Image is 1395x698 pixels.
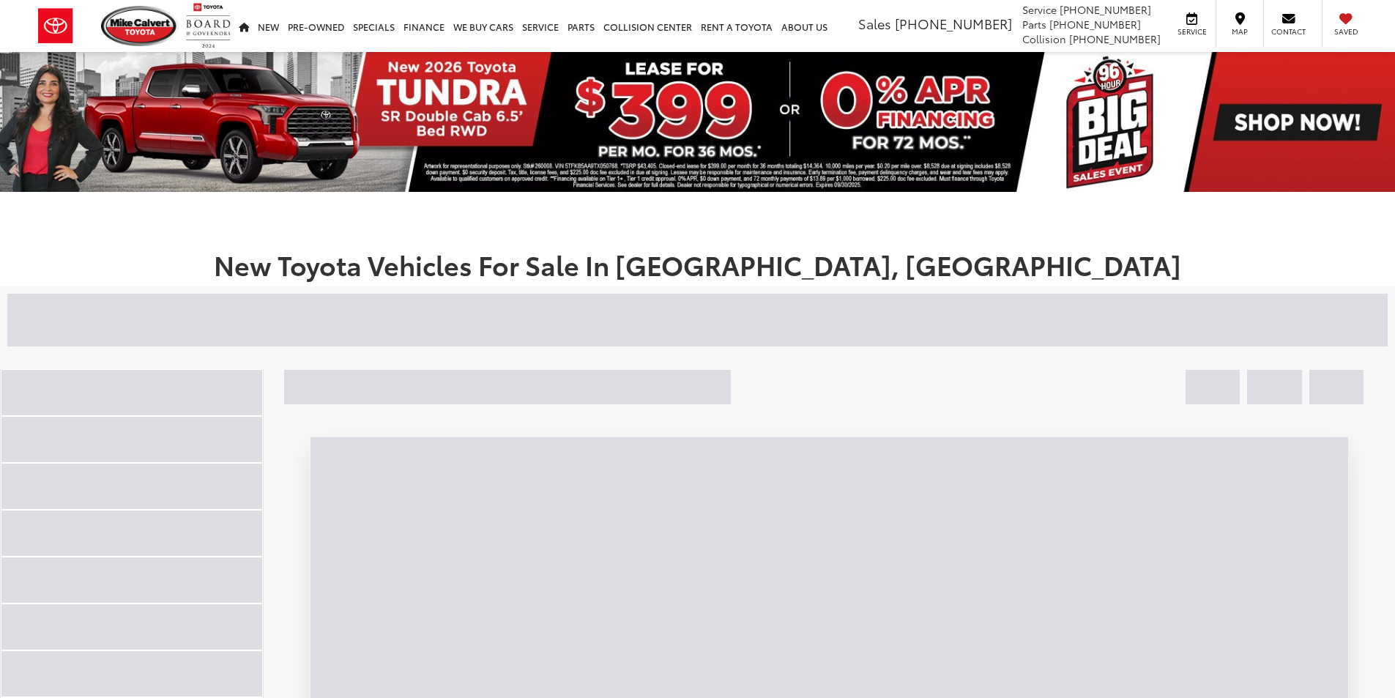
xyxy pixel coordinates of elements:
[1271,26,1306,37] span: Contact
[1069,31,1161,46] span: [PHONE_NUMBER]
[1022,2,1057,17] span: Service
[1175,26,1208,37] span: Service
[1224,26,1256,37] span: Map
[1022,17,1046,31] span: Parts
[1060,2,1151,17] span: [PHONE_NUMBER]
[1330,26,1362,37] span: Saved
[101,6,179,46] img: Mike Calvert Toyota
[1049,17,1141,31] span: [PHONE_NUMBER]
[858,14,891,33] span: Sales
[1022,31,1066,46] span: Collision
[895,14,1012,33] span: [PHONE_NUMBER]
